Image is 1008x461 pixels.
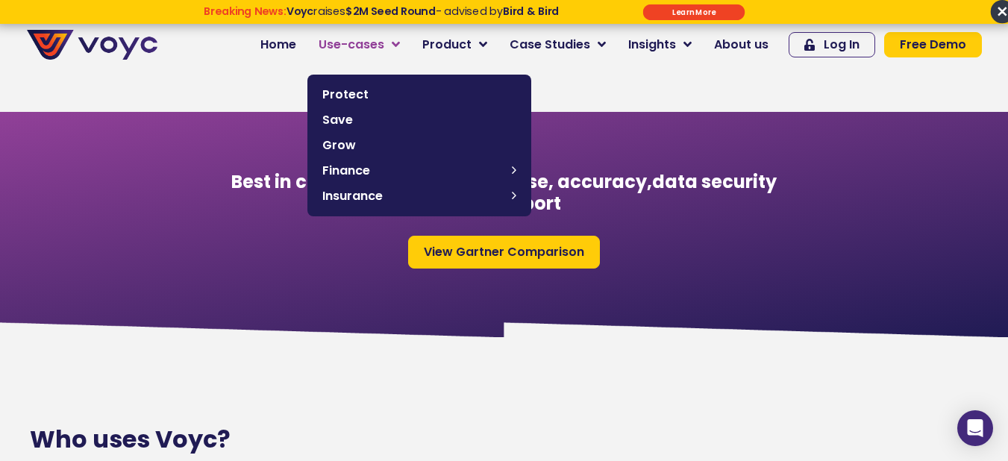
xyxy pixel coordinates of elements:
span: About us [714,36,768,54]
span: Home [260,36,296,54]
a: Free Demo [884,32,982,57]
span: Case Studies [510,36,590,54]
a: View Gartner Comparison [408,236,600,269]
span: Use-cases [319,36,384,54]
span: Grow [322,137,516,154]
strong: Breaking News: [203,4,286,19]
span: Phone [198,60,235,77]
h3: Best in class reporting, ease of use, accuracy, [187,172,821,215]
a: Insurance [315,184,524,209]
div: Submit [642,4,745,20]
a: About us [703,30,780,60]
div: Breaking News: Voyc raises $2M Seed Round - advised by Bird & Bird [149,4,613,30]
span: Finance [322,162,504,180]
span: Insurance [322,187,504,205]
span: View Gartner Comparison [424,246,584,258]
a: Privacy Policy [307,310,378,325]
span: Insights [628,36,676,54]
span: Log In [824,39,860,51]
strong: Voyc [286,4,313,19]
img: voyc-full-logo [27,30,157,60]
a: Use-cases [307,30,411,60]
a: Home [249,30,307,60]
a: Case Studies [498,30,617,60]
span: Free Demo [900,39,966,51]
a: Log In [789,32,875,57]
strong: $2M Seed Round [345,4,435,19]
div: Open Intercom Messenger [957,410,993,446]
a: Insights [617,30,703,60]
h2: Who uses Voyc? [30,425,978,454]
span: Save [322,111,516,129]
a: Product [411,30,498,60]
span: Job title [198,121,248,138]
span: Product [422,36,472,54]
a: Save [315,107,524,133]
a: Protect [315,82,524,107]
span: Protect [322,86,516,104]
a: Finance [315,158,524,184]
a: Grow [315,133,524,158]
span: raises - advised by [286,4,559,19]
span: data security [652,169,777,194]
strong: Bird & Bird [502,4,558,19]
